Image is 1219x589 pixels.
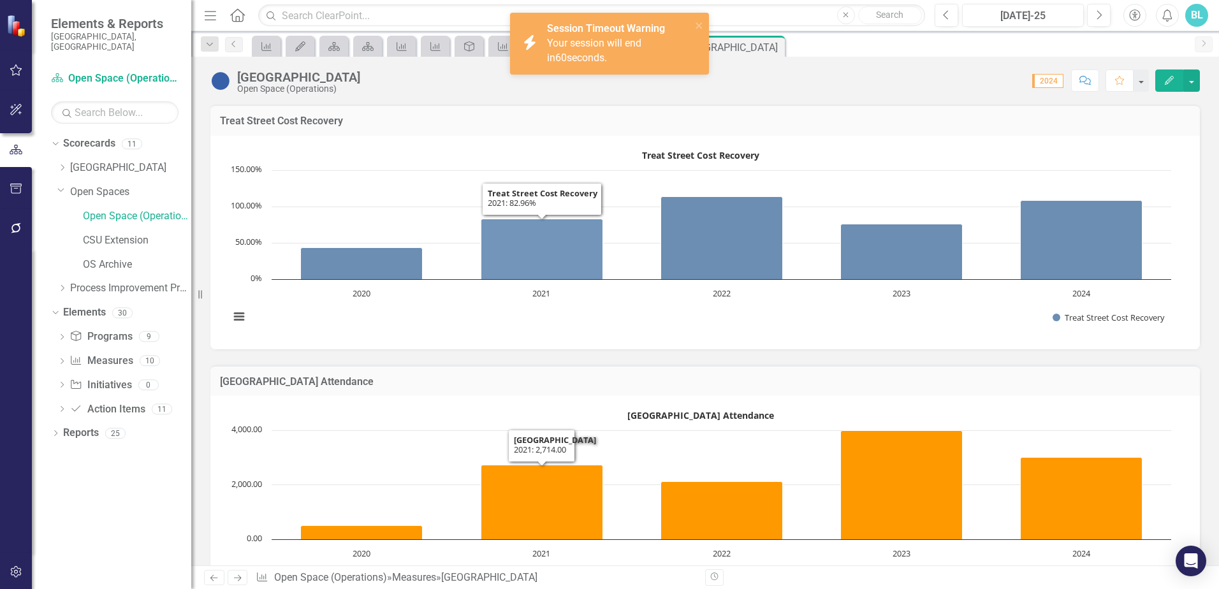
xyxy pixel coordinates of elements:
a: Initiatives [69,378,131,393]
div: Treat Street Cost Recovery. Highcharts interactive chart. [223,145,1187,337]
span: Your session will end in seconds. [547,37,641,64]
text: 100.00% [231,200,262,211]
text: 2023 [893,287,910,299]
a: CSU Extension [83,233,191,248]
text: 2022 [713,548,731,559]
span: Search [876,10,903,20]
span: Elements & Reports [51,16,179,31]
img: Baselining [210,71,231,91]
button: Search [858,6,922,24]
text: 2021 [532,287,550,299]
div: 0 [138,379,159,390]
button: [DATE]-25 [962,4,1084,27]
a: Open Spaces [70,185,191,200]
a: Open Space (Operations) [83,209,191,224]
div: [GEOGRAPHIC_DATA] [441,571,537,583]
path: 2024, 3,000. Treat Street. [1021,458,1142,540]
div: Open Intercom Messenger [1176,546,1206,576]
text: 2,000.00 [231,478,262,490]
path: 2020, 43.21. Treat Street Cost Recovery. [301,247,423,279]
a: [GEOGRAPHIC_DATA] [70,161,191,175]
button: close [695,18,704,33]
a: Measures [69,354,133,368]
text: 2024 [1072,548,1091,559]
div: 25 [105,428,126,439]
text: 0% [251,272,262,284]
text: Treat Street Cost Recovery [642,149,759,161]
div: 11 [152,404,172,414]
div: 11 [122,138,142,149]
path: 2023, 4,000. Treat Street. [841,431,963,540]
span: 2024 [1032,74,1063,88]
a: Open Space (Operations) [51,71,179,86]
a: Programs [69,330,132,344]
a: Scorecards [63,136,115,151]
text: 2020 [353,548,370,559]
text: 150.00% [231,163,262,175]
div: 10 [140,356,160,367]
button: Show Treat Street Cost Recovery [1053,312,1165,323]
a: Elements [63,305,106,320]
button: BL [1185,4,1208,27]
h3: Treat Street Cost Recovery [220,115,1190,127]
text: 2021 [532,548,550,559]
text: [GEOGRAPHIC_DATA] Attendance [627,409,774,421]
path: 2021, 2,714. Treat Street. [481,465,603,540]
h3: [GEOGRAPHIC_DATA] Attendance [220,376,1190,388]
div: » » [256,571,696,585]
path: 2022, 113.41. Treat Street Cost Recovery. [661,196,783,279]
div: 9 [139,331,159,342]
path: 2021, 82.96. Treat Street Cost Recovery. [481,219,603,279]
path: 2020, 500. Treat Street. [301,526,423,540]
input: Search Below... [51,101,179,124]
button: View chart menu, Treat Street Cost Recovery [230,308,248,326]
text: 2020 [353,287,370,299]
span: 60 [555,52,567,64]
a: Process Improvement Program [70,281,191,296]
a: OS Archive [83,258,191,272]
text: 2022 [713,287,731,299]
a: Action Items [69,402,145,417]
div: [DATE]-25 [967,8,1079,24]
img: ClearPoint Strategy [6,15,29,37]
path: 2022, 2,121. Treat Street. [661,482,783,540]
text: 4,000.00 [231,423,262,435]
svg: Interactive chart [223,145,1178,337]
div: [GEOGRAPHIC_DATA] [682,40,782,55]
input: Search ClearPoint... [258,4,925,27]
div: 30 [112,307,133,318]
text: 50.00% [235,236,262,247]
path: 2023, 76.07. Treat Street Cost Recovery. [841,224,963,279]
a: Reports [63,426,99,440]
a: Measures [392,571,436,583]
text: 2024 [1072,287,1091,299]
small: [GEOGRAPHIC_DATA], [GEOGRAPHIC_DATA] [51,31,179,52]
path: 2024, 108.64. Treat Street Cost Recovery. [1021,200,1142,279]
div: Open Space (Operations) [237,84,360,94]
strong: Session Timeout Warning [547,22,665,34]
div: [GEOGRAPHIC_DATA] [237,70,360,84]
text: 0.00 [247,532,262,544]
text: 2023 [893,548,910,559]
a: Open Space (Operations) [274,571,387,583]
